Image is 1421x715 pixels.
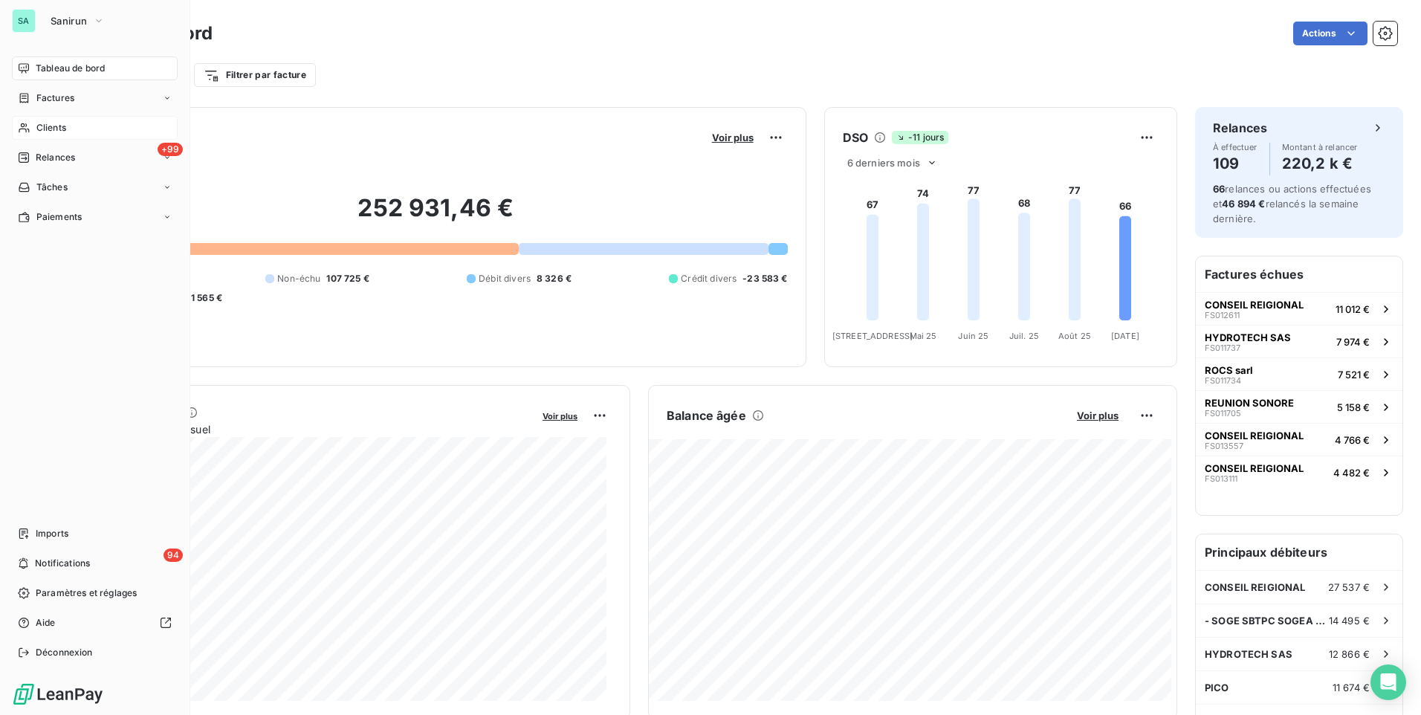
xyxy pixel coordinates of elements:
[1205,311,1240,320] span: FS012611
[538,409,582,422] button: Voir plus
[712,132,754,143] span: Voir plus
[36,586,137,600] span: Paramètres et réglages
[1370,664,1406,700] div: Open Intercom Messenger
[1196,292,1402,325] button: CONSEIL REIGIONALFS01261111 012 €
[1282,152,1358,175] h4: 220,2 k €
[1205,648,1292,660] span: HYDROTECH SAS
[1205,397,1294,409] span: REUNION SONORE
[1293,22,1367,45] button: Actions
[1205,462,1304,474] span: CONSEIL REIGIONAL
[1213,119,1267,137] h6: Relances
[1205,581,1306,593] span: CONSEIL REIGIONAL
[1337,401,1370,413] span: 5 158 €
[187,291,222,305] span: -1 565 €
[1077,410,1119,421] span: Voir plus
[36,181,68,194] span: Tâches
[35,557,90,570] span: Notifications
[84,193,788,238] h2: 252 931,46 €
[892,131,948,144] span: -11 jours
[1213,143,1257,152] span: À effectuer
[681,272,737,285] span: Crédit divers
[537,272,572,285] span: 8 326 €
[1213,183,1371,224] span: relances ou actions effectuées et relancés la semaine dernière.
[1335,434,1370,446] span: 4 766 €
[543,411,577,421] span: Voir plus
[158,143,183,156] span: +99
[36,62,105,75] span: Tableau de bord
[1196,390,1402,423] button: REUNION SONOREFS0117055 158 €
[36,151,75,164] span: Relances
[1072,409,1123,422] button: Voir plus
[847,157,920,169] span: 6 derniers mois
[36,91,74,105] span: Factures
[1333,682,1370,693] span: 11 674 €
[1205,299,1304,311] span: CONSEIL REIGIONAL
[909,331,936,341] tspan: Mai 25
[1205,376,1241,385] span: FS011734
[1205,682,1229,693] span: PICO
[1222,198,1265,210] span: 46 894 €
[1205,364,1253,376] span: ROCS sarl
[326,272,369,285] span: 107 725 €
[36,646,93,659] span: Déconnexion
[832,331,912,341] tspan: [STREET_ADDRESS]
[1196,534,1402,570] h6: Principaux débiteurs
[36,527,68,540] span: Imports
[1196,325,1402,357] button: HYDROTECH SASFS0117377 974 €
[51,15,87,27] span: Sanirun
[843,129,868,146] h6: DSO
[1196,256,1402,292] h6: Factures échues
[1205,615,1329,627] span: - SOGE SBTPC SOGEA REUNION INFRASTRUCTURE
[1205,343,1240,352] span: FS011737
[1328,581,1370,593] span: 27 537 €
[1336,336,1370,348] span: 7 974 €
[164,549,183,562] span: 94
[1196,423,1402,456] button: CONSEIL REIGIONALFS0135574 766 €
[1205,474,1237,483] span: FS013111
[12,9,36,33] div: SA
[1196,456,1402,488] button: CONSEIL REIGIONALFS0131114 482 €
[1205,331,1291,343] span: HYDROTECH SAS
[479,272,531,285] span: Débit divers
[1333,467,1370,479] span: 4 482 €
[1058,331,1091,341] tspan: Août 25
[36,121,66,135] span: Clients
[12,611,178,635] a: Aide
[1336,303,1370,315] span: 11 012 €
[36,210,82,224] span: Paiements
[277,272,320,285] span: Non-échu
[1205,441,1243,450] span: FS013557
[194,63,316,87] button: Filtrer par facture
[1196,357,1402,390] button: ROCS sarlFS0117347 521 €
[1111,331,1139,341] tspan: [DATE]
[742,272,787,285] span: -23 583 €
[1338,369,1370,381] span: 7 521 €
[1213,183,1225,195] span: 66
[1329,615,1370,627] span: 14 495 €
[708,131,758,144] button: Voir plus
[12,682,104,706] img: Logo LeanPay
[1009,331,1039,341] tspan: Juil. 25
[1205,409,1241,418] span: FS011705
[36,616,56,630] span: Aide
[667,407,746,424] h6: Balance âgée
[1329,648,1370,660] span: 12 866 €
[1282,143,1358,152] span: Montant à relancer
[1213,152,1257,175] h4: 109
[1205,430,1304,441] span: CONSEIL REIGIONAL
[958,331,988,341] tspan: Juin 25
[84,421,532,437] span: Chiffre d'affaires mensuel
